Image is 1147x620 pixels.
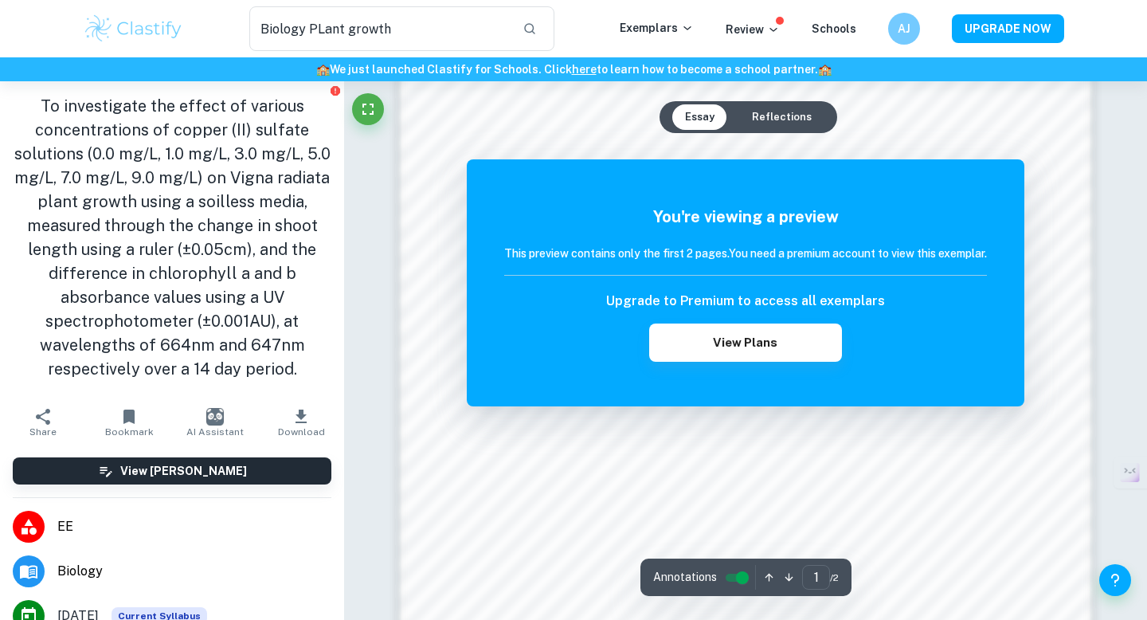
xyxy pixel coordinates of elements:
span: 🏫 [818,63,832,76]
span: 🏫 [316,63,330,76]
button: View Plans [649,324,842,362]
img: Clastify logo [83,13,184,45]
h6: This preview contains only the first 2 pages. You need a premium account to view this exemplar. [504,245,987,262]
h1: To investigate the effect of various concentrations of copper (II) sulfate solutions (0.0 mg/L, 1... [13,94,331,381]
h6: We just launched Clastify for Schools. Click to learn how to become a school partner. [3,61,1144,78]
button: Fullscreen [352,93,384,125]
p: Review [726,21,780,38]
span: / 2 [830,571,839,585]
h5: You're viewing a preview [504,205,987,229]
span: Bookmark [105,426,154,438]
span: Biology [57,562,331,581]
p: Exemplars [620,19,694,37]
button: Essay [672,104,727,130]
h6: Upgrade to Premium to access all exemplars [606,292,885,311]
button: Download [258,400,344,445]
button: AJ [888,13,920,45]
a: Schools [812,22,856,35]
span: AI Assistant [186,426,244,438]
button: Report issue [329,84,341,96]
button: Reflections [739,104,824,130]
span: Annotations [653,569,717,586]
input: Search for any exemplars... [249,6,510,51]
button: AI Assistant [172,400,258,445]
h6: View [PERSON_NAME] [120,462,247,480]
span: EE [57,517,331,536]
button: Bookmark [86,400,172,445]
img: AI Assistant [206,408,224,426]
span: Download [278,426,325,438]
button: UPGRADE NOW [952,14,1064,43]
span: Share [29,426,57,438]
h6: AJ [895,20,914,37]
button: View [PERSON_NAME] [13,457,331,485]
button: Help and Feedback [1099,564,1131,596]
a: here [572,63,597,76]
